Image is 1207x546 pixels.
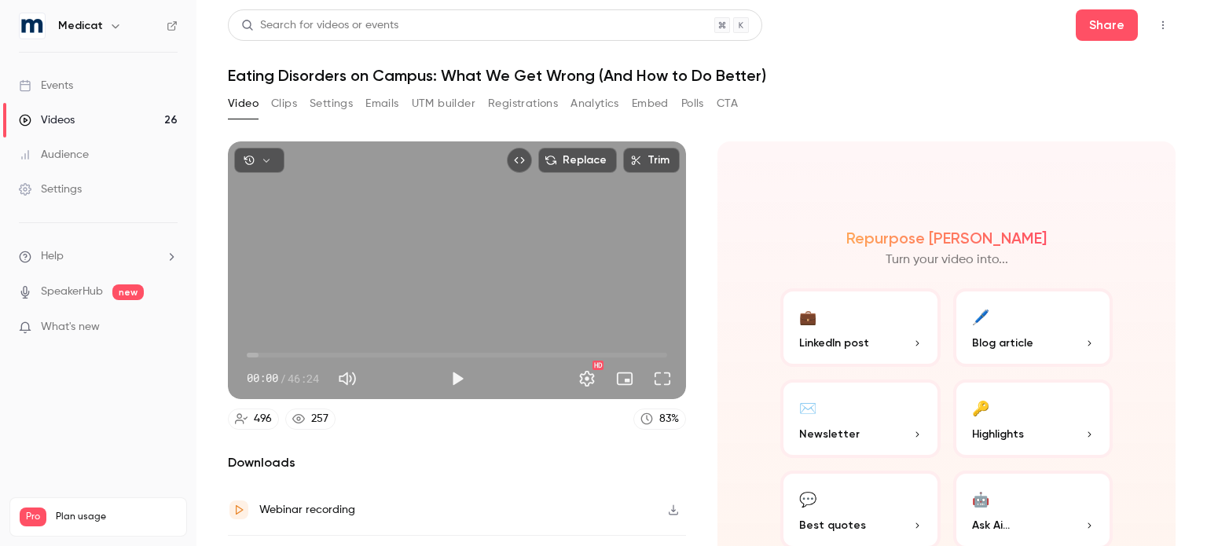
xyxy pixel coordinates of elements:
div: 83 % [659,411,679,427]
a: SpeakerHub [41,284,103,300]
span: Ask Ai... [972,517,1010,533]
div: 257 [311,411,328,427]
button: Play [442,363,473,394]
button: Polls [681,91,704,116]
img: Medicat [20,13,45,38]
span: Highlights [972,426,1024,442]
button: ✉️Newsletter [780,379,941,458]
span: Plan usage [56,511,177,523]
button: 🔑Highlights [953,379,1113,458]
div: ✉️ [799,395,816,420]
a: 83% [633,409,686,430]
div: 🔑 [972,395,989,420]
button: Top Bar Actions [1150,13,1176,38]
button: Share [1076,9,1138,41]
span: 00:00 [247,370,278,387]
h1: Eating Disorders on Campus: What We Get Wrong (And How to Do Better) [228,66,1176,85]
button: Trim [623,148,680,173]
span: 46:24 [288,370,319,387]
div: 🖊️ [972,304,989,328]
span: Pro [20,508,46,526]
button: 🖊️Blog article [953,288,1113,367]
button: Emails [365,91,398,116]
div: Audience [19,147,89,163]
button: Embed video [507,148,532,173]
iframe: Noticeable Trigger [159,321,178,335]
span: new [112,284,144,300]
button: CTA [717,91,738,116]
span: Newsletter [799,426,860,442]
button: Clips [271,91,297,116]
span: Blog article [972,335,1033,351]
button: Embed [632,91,669,116]
button: Settings [571,363,603,394]
a: 496 [228,409,279,430]
button: Replace [538,148,617,173]
div: Search for videos or events [241,17,398,34]
button: UTM builder [412,91,475,116]
span: Help [41,248,64,265]
li: help-dropdown-opener [19,248,178,265]
h2: Downloads [228,453,686,472]
button: Mute [332,363,363,394]
button: Video [228,91,259,116]
div: 💬 [799,486,816,511]
h6: Medicat [58,18,103,34]
span: LinkedIn post [799,335,869,351]
div: 00:00 [247,370,319,387]
button: 💼LinkedIn post [780,288,941,367]
span: Best quotes [799,517,866,533]
div: 🤖 [972,486,989,511]
div: Webinar recording [259,500,355,519]
p: Turn your video into... [886,251,1008,269]
div: Events [19,78,73,93]
div: 496 [254,411,272,427]
button: Full screen [647,363,678,394]
h2: Repurpose [PERSON_NAME] [846,229,1047,247]
div: 💼 [799,304,816,328]
button: Turn on miniplayer [609,363,640,394]
span: What's new [41,319,100,335]
button: Registrations [488,91,558,116]
span: / [280,370,286,387]
div: Settings [19,181,82,197]
button: Settings [310,91,353,116]
div: HD [592,361,603,370]
button: Analytics [570,91,619,116]
a: 257 [285,409,336,430]
div: Videos [19,112,75,128]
